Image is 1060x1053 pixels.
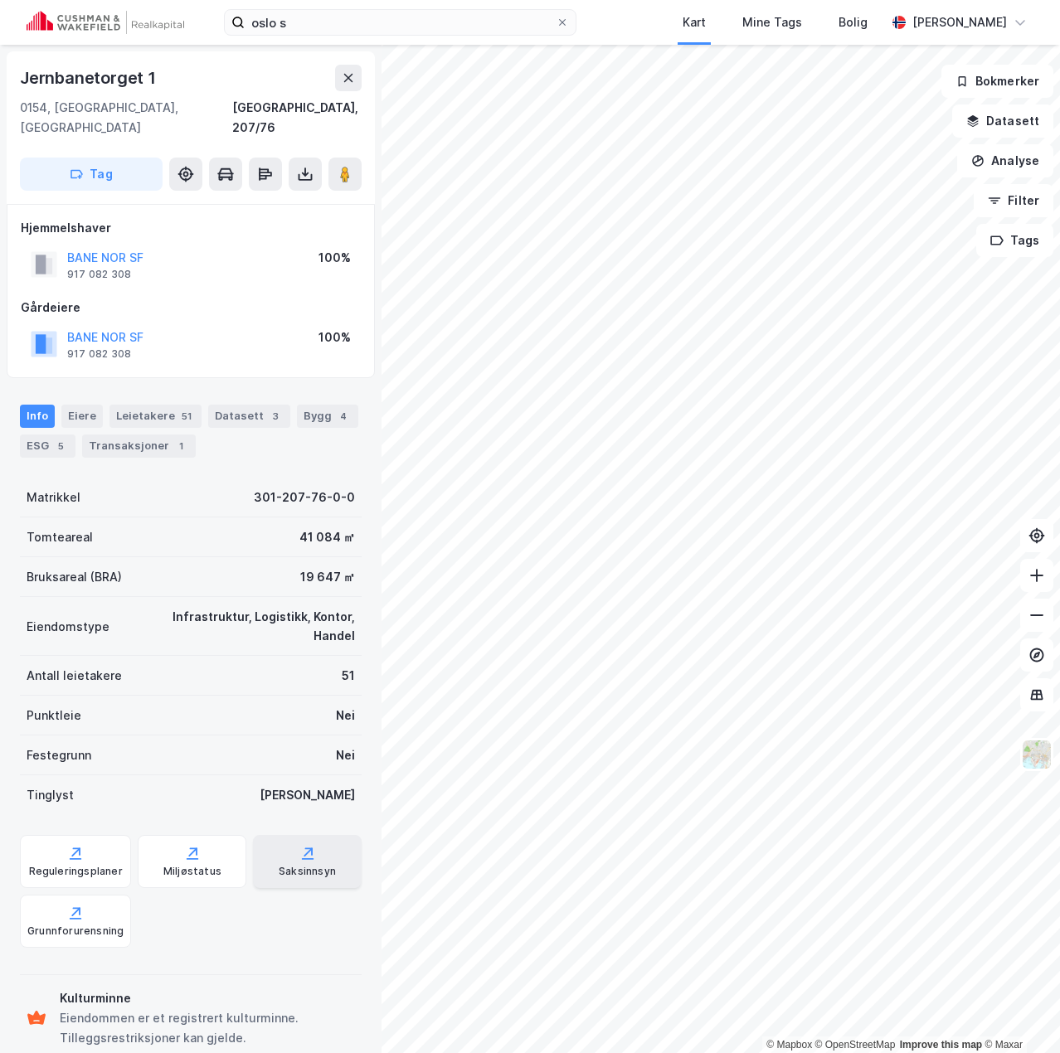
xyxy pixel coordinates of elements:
div: 301-207-76-0-0 [254,488,355,507]
a: Improve this map [900,1039,982,1051]
div: 4 [335,408,352,425]
div: 51 [342,666,355,686]
input: Søk på adresse, matrikkel, gårdeiere, leietakere eller personer [245,10,556,35]
div: 5 [52,438,69,454]
div: Grunnforurensning [27,924,124,938]
div: Saksinnsyn [279,865,336,878]
div: Punktleie [27,706,81,725]
div: 19 647 ㎡ [300,567,355,587]
button: Tag [20,158,163,191]
div: Bygg [297,405,358,428]
div: Jernbanetorget 1 [20,65,159,91]
img: cushman-wakefield-realkapital-logo.202ea83816669bd177139c58696a8fa1.svg [27,11,184,34]
div: 917 082 308 [67,347,131,361]
div: Bruksareal (BRA) [27,567,122,587]
div: 41 084 ㎡ [299,527,355,547]
div: 917 082 308 [67,268,131,281]
div: 100% [318,328,351,347]
button: Filter [974,184,1053,217]
div: [PERSON_NAME] [260,785,355,805]
div: Leietakere [109,405,202,428]
div: Info [20,405,55,428]
div: 0154, [GEOGRAPHIC_DATA], [GEOGRAPHIC_DATA] [20,98,232,138]
div: Matrikkel [27,488,80,507]
iframe: Chat Widget [977,973,1060,1053]
a: OpenStreetMap [815,1039,896,1051]
div: [GEOGRAPHIC_DATA], 207/76 [232,98,362,138]
div: Nei [336,706,355,725]
button: Tags [976,224,1053,257]
div: Bolig [839,12,868,32]
div: Mine Tags [742,12,802,32]
button: Analyse [957,144,1053,177]
div: Eiendomstype [27,617,109,637]
div: Kontrollprogram for chat [977,973,1060,1053]
a: Mapbox [766,1039,812,1051]
div: Kulturminne [60,988,355,1008]
div: Tinglyst [27,785,74,805]
div: Infrastruktur, Logistikk, Kontor, Handel [129,607,355,647]
div: Kart [683,12,706,32]
div: ESG [20,434,75,458]
div: Gårdeiere [21,298,361,318]
div: Tomteareal [27,527,93,547]
div: 1 [173,438,189,454]
div: Transaksjoner [82,434,196,458]
div: Antall leietakere [27,666,122,686]
div: Festegrunn [27,745,91,765]
div: 51 [178,408,195,425]
div: Reguleringsplaner [29,865,123,878]
div: Datasett [208,405,290,428]
button: Bokmerker [941,65,1053,98]
img: Z [1021,739,1053,770]
div: 3 [267,408,284,425]
div: Hjemmelshaver [21,218,361,238]
div: Eiendommen er et registrert kulturminne. Tilleggsrestriksjoner kan gjelde. [60,1008,355,1048]
div: Miljøstatus [163,865,221,878]
div: 100% [318,248,351,268]
div: Eiere [61,405,103,428]
div: Nei [336,745,355,765]
div: [PERSON_NAME] [912,12,1007,32]
button: Datasett [952,104,1053,138]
